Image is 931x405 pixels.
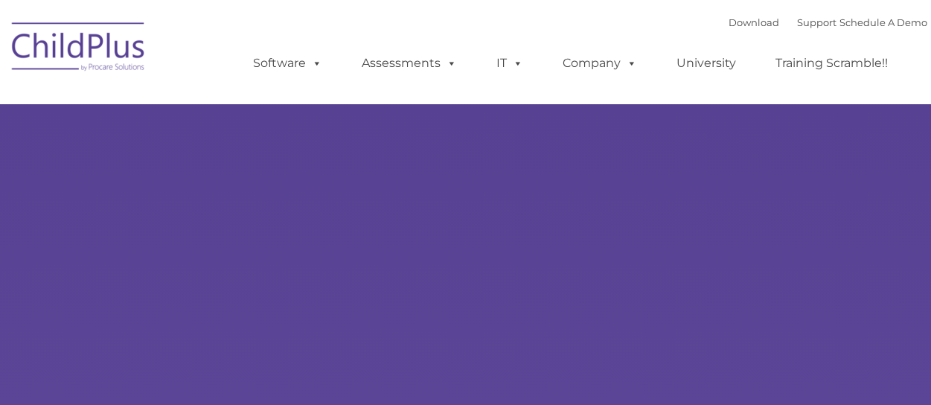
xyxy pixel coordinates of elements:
[729,16,927,28] font: |
[347,48,472,78] a: Assessments
[238,48,337,78] a: Software
[482,48,538,78] a: IT
[4,12,153,86] img: ChildPlus by Procare Solutions
[797,16,836,28] a: Support
[548,48,652,78] a: Company
[662,48,751,78] a: University
[839,16,927,28] a: Schedule A Demo
[761,48,903,78] a: Training Scramble!!
[729,16,779,28] a: Download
